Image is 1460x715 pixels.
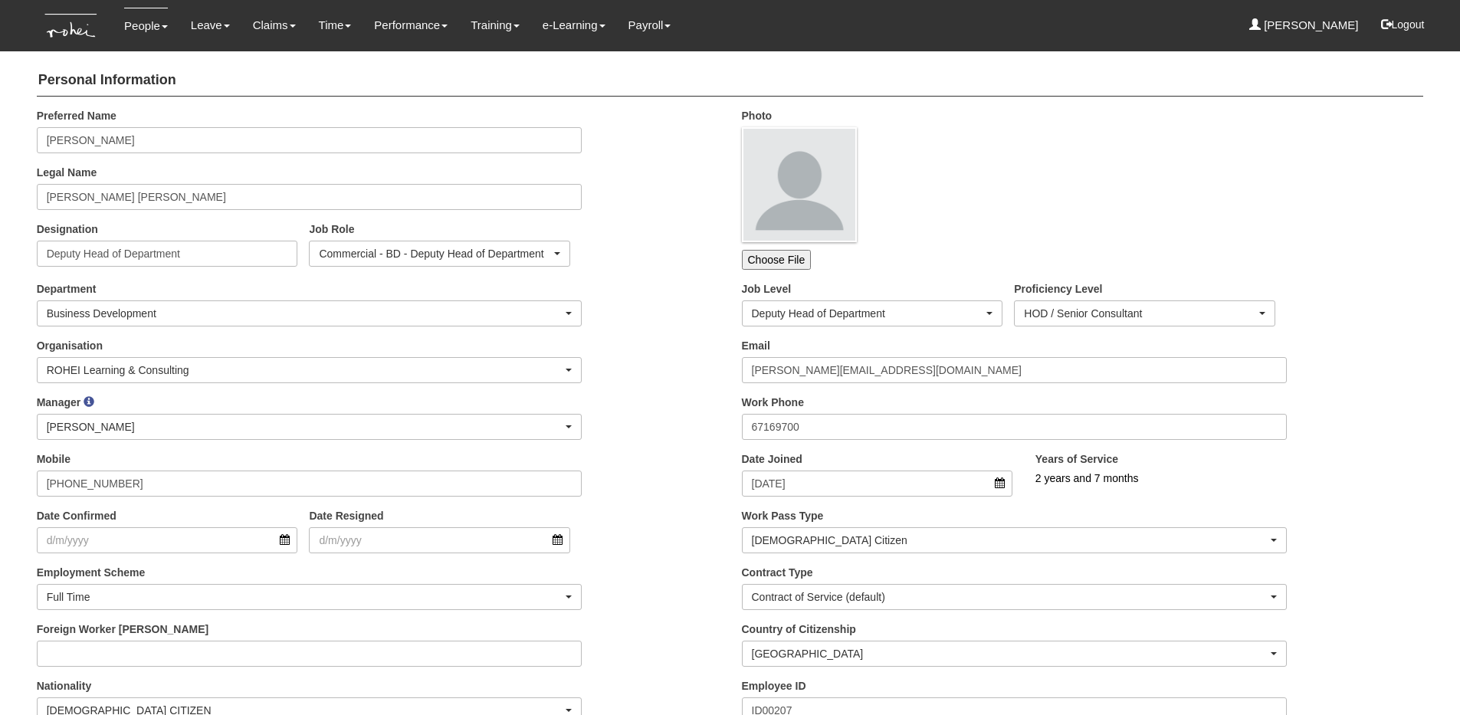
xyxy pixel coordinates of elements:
div: Deputy Head of Department [752,306,984,321]
a: Claims [253,8,296,43]
label: Foreign Worker [PERSON_NAME] [37,622,209,637]
label: Date Confirmed [37,508,116,523]
button: HOD / Senior Consultant [1014,300,1275,326]
input: d/m/yyyy [742,471,1012,497]
a: [PERSON_NAME] [1249,8,1359,43]
button: Logout [1370,6,1435,43]
label: Contract Type [742,565,813,580]
button: Deputy Head of Department [742,300,1003,326]
div: Contract of Service (default) [752,589,1268,605]
div: HOD / Senior Consultant [1024,306,1256,321]
label: Manager [37,395,81,410]
a: Leave [191,8,230,43]
a: Training [471,8,520,43]
div: Full Time [47,589,563,605]
input: d/m/yyyy [37,527,298,553]
a: e-Learning [543,8,605,43]
div: [PERSON_NAME] [47,419,563,435]
div: Commercial - BD - Deputy Head of Department [319,246,551,261]
label: Job Level [742,281,792,297]
label: Country of Citizenship [742,622,856,637]
h4: Personal Information [37,65,1424,97]
button: Business Development [37,300,582,326]
button: Contract of Service (default) [742,584,1288,610]
img: profile.png [742,127,857,242]
div: Business Development [47,306,563,321]
button: Commercial - BD - Deputy Head of Department [309,241,570,267]
label: Proficiency Level [1014,281,1102,297]
label: Work Phone [742,395,804,410]
label: Employee ID [742,678,806,694]
label: Email [742,338,770,353]
label: Date Resigned [309,508,383,523]
a: Time [319,8,352,43]
div: ROHEI Learning & Consulting [47,362,563,378]
label: Years of Service [1035,451,1118,467]
label: Department [37,281,97,297]
div: 2 years and 7 months [1035,471,1365,486]
label: Work Pass Type [742,508,824,523]
label: Employment Scheme [37,565,146,580]
label: Nationality [37,678,92,694]
label: Date Joined [742,451,802,467]
label: Organisation [37,338,103,353]
input: Choose File [742,250,812,270]
a: Payroll [628,8,671,43]
button: [GEOGRAPHIC_DATA] [742,641,1288,667]
button: ROHEI Learning & Consulting [37,357,582,383]
div: [DEMOGRAPHIC_DATA] Citizen [752,533,1268,548]
label: Mobile [37,451,71,467]
button: Full Time [37,584,582,610]
label: Legal Name [37,165,97,180]
button: [DEMOGRAPHIC_DATA] Citizen [742,527,1288,553]
label: Preferred Name [37,108,116,123]
a: Performance [374,8,448,43]
input: d/m/yyyy [309,527,570,553]
button: [PERSON_NAME] [37,414,582,440]
label: Job Role [309,221,354,237]
div: [GEOGRAPHIC_DATA] [752,646,1268,661]
label: Photo [742,108,773,123]
label: Designation [37,221,98,237]
a: People [124,8,168,44]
